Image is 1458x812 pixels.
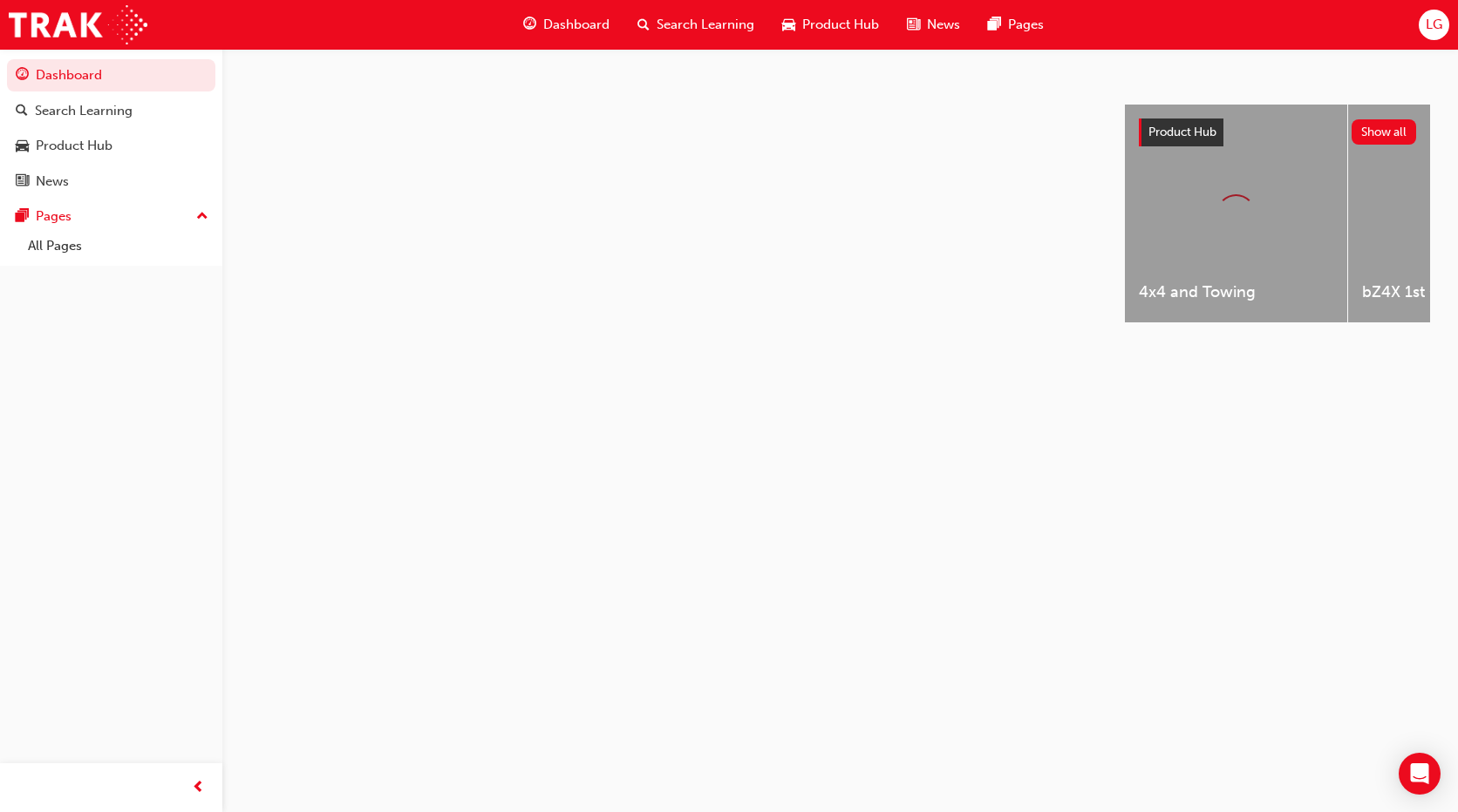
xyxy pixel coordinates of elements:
span: search-icon [16,104,28,119]
div: Open Intercom Messenger [1399,753,1441,795]
div: News [36,172,69,192]
span: news-icon [907,14,920,36]
a: All Pages [21,233,215,260]
button: Pages [7,200,215,233]
span: pages-icon [988,14,1001,36]
span: News [927,15,960,35]
span: news-icon [16,174,29,190]
a: Product Hub [7,130,215,162]
span: prev-icon [192,777,205,799]
a: 4x4 and Towing [1125,105,1347,322]
span: car-icon [782,14,795,36]
span: pages-icon [16,209,29,225]
a: pages-iconPages [974,7,1058,43]
a: news-iconNews [893,7,974,43]
div: Product Hub [36,136,112,156]
button: LG [1419,10,1449,40]
a: guage-iconDashboard [509,7,623,43]
span: guage-icon [16,68,29,84]
span: Pages [1008,15,1044,35]
span: Dashboard [543,15,610,35]
img: Trak [9,5,147,44]
span: Product Hub [1148,125,1216,139]
a: car-iconProduct Hub [768,7,893,43]
span: search-icon [637,14,650,36]
a: Dashboard [7,59,215,91]
a: Search Learning [7,95,215,127]
span: guage-icon [523,14,536,36]
a: search-iconSearch Learning [623,7,768,43]
div: Search Learning [35,101,133,121]
span: car-icon [16,139,29,154]
a: Product HubShow all [1139,118,1416,146]
span: up-icon [196,206,208,228]
span: Product Hub [802,15,879,35]
button: Show all [1352,119,1417,145]
div: Pages [36,206,72,227]
a: News [7,166,215,198]
button: DashboardSearch LearningProduct HubNews [7,56,215,200]
span: 4x4 and Towing [1139,282,1333,302]
span: Search Learning [657,15,754,35]
span: LG [1426,15,1442,35]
